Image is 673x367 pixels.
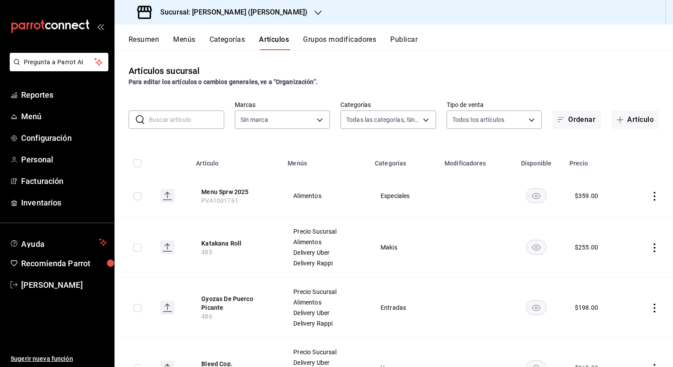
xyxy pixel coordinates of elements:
[21,132,107,144] span: Configuración
[508,147,564,175] th: Disponible
[650,243,659,252] button: actions
[201,249,212,256] span: 485
[21,197,107,209] span: Inventarios
[129,35,159,50] button: Resumen
[303,35,376,50] button: Grupos modificadores
[293,239,359,245] span: Alimentos
[381,305,428,311] span: Entradas
[21,175,107,187] span: Facturación
[650,304,659,312] button: actions
[526,188,547,203] button: availability-product
[21,279,107,291] span: [PERSON_NAME]
[21,237,96,248] span: Ayuda
[293,289,359,295] span: Precio Sucursal
[21,257,107,269] span: Recomienda Parrot
[293,299,359,305] span: Alimentos
[129,78,318,85] strong: Para editar los artículos o cambios generales, ve a “Organización”.
[173,35,195,50] button: Menús
[452,115,505,124] span: Todos los artículos
[21,154,107,165] span: Personal
[381,244,428,250] span: Makis
[259,35,289,50] button: Artículos
[129,64,200,77] div: Artículos sucursal
[293,360,359,366] span: Delivery Uber
[240,115,268,124] span: Sin marca
[293,228,359,235] span: Precio Sucursal
[24,58,95,67] span: Pregunta a Parrot AI
[11,354,107,363] span: Sugerir nueva función
[293,250,359,256] span: Delivery Uber
[149,111,224,128] input: Buscar artículo
[575,191,598,200] div: $ 359.00
[346,115,420,124] span: Todas las categorías, Sin categoría
[201,239,272,248] button: edit-product-location
[293,193,359,199] span: Alimentos
[10,53,108,71] button: Pregunta a Parrot AI
[235,102,330,108] label: Marcas
[97,23,104,30] button: open_drawer_menu
[201,197,238,204] span: PVA1001761
[526,300,547,315] button: availability-product
[447,102,542,108] label: Tipo de venta
[210,35,245,50] button: Categorías
[201,294,272,312] button: edit-product-location
[293,260,359,266] span: Delivery Rappi
[201,313,212,320] span: 486
[564,147,629,175] th: Precio
[575,303,598,312] div: $ 198.00
[282,147,370,175] th: Menús
[21,89,107,101] span: Reportes
[6,64,108,73] a: Pregunta a Parrot AI
[201,187,272,196] button: edit-product-location
[381,193,428,199] span: Especiales
[611,110,659,129] button: Artículo
[526,240,547,255] button: availability-product
[390,35,418,50] button: Publicar
[293,310,359,316] span: Delivery Uber
[293,349,359,355] span: Precio Sucursal
[129,35,673,50] div: navigation tabs
[552,110,601,129] button: Ordenar
[370,147,439,175] th: Categorías
[153,7,307,18] h3: Sucursal: [PERSON_NAME] ([PERSON_NAME])
[650,192,659,201] button: actions
[439,147,508,175] th: Modificadores
[575,243,598,252] div: $ 255.00
[340,102,436,108] label: Categorías
[21,110,107,122] span: Menú
[293,320,359,327] span: Delivery Rappi
[191,147,282,175] th: Artículo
